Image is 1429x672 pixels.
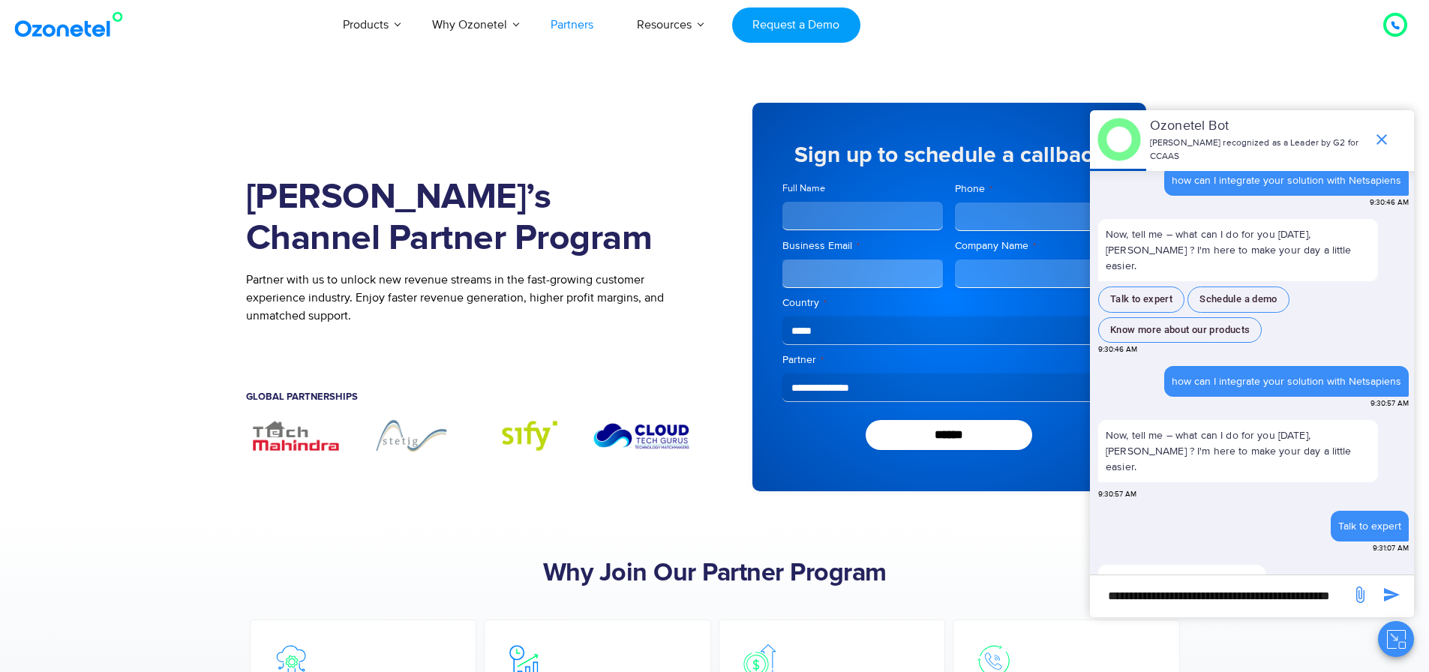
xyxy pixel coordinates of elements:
label: Full Name [782,181,944,196]
label: Phone [955,181,1116,196]
span: send message [1345,580,1375,610]
img: Stetig [361,417,461,454]
p: [PERSON_NAME] recognized as a Leader by G2 for CCAAS [1150,136,1365,163]
button: Schedule a demo [1187,286,1289,313]
div: Talk to expert [1338,518,1401,534]
img: Sify [476,417,577,454]
div: 4 / 7 [361,417,461,454]
span: end chat or minimize [1367,124,1397,154]
div: how can I integrate your solution with Netsapiens [1172,373,1401,389]
span: 9:30:57 AM [1098,489,1136,500]
div: 3 / 7 [246,417,347,454]
span: 9:30:46 AM [1370,197,1409,208]
button: Talk to expert [1098,286,1184,313]
span: 9:31:07 AM [1373,543,1409,554]
img: TechMahindra [246,417,347,454]
h5: Global Partnerships [246,392,692,402]
h1: [PERSON_NAME]’s Channel Partner Program [246,177,692,259]
div: new-msg-input [1097,583,1343,610]
p: Now, tell me – what can I do for you [DATE], [PERSON_NAME] ? I'm here to make your day a little e... [1098,219,1378,281]
p: Ozonetel Bot [1150,116,1365,136]
span: 9:30:46 AM [1098,344,1137,355]
button: Close chat [1378,621,1414,657]
h5: Sign up to schedule a callback [782,144,1116,166]
label: Country [782,295,1116,310]
div: Image Carousel [246,417,692,454]
div: 6 / 7 [592,417,692,454]
div: 5 / 7 [476,417,577,454]
p: Great! I'll patch you right through [1106,572,1258,588]
h2: Why Join Our Partner Program [246,559,1184,589]
div: how can I integrate your solution with Netsapiens [1172,172,1401,188]
label: Business Email [782,238,944,253]
a: Request a Demo [732,7,860,43]
button: Know more about our products [1098,317,1262,343]
span: send message [1376,580,1406,610]
label: Partner [782,352,1116,367]
span: 9:30:57 AM [1370,398,1409,409]
label: Company Name [955,238,1116,253]
p: Partner with us to unlock new revenue streams in the fast-growing customer experience industry. E... [246,271,692,325]
p: Now, tell me – what can I do for you [DATE], [PERSON_NAME] ? I'm here to make your day a little e... [1098,420,1378,482]
img: CloubTech [592,417,692,454]
img: header [1097,118,1141,161]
